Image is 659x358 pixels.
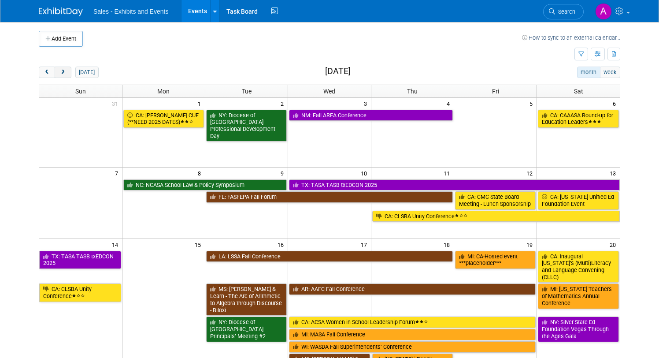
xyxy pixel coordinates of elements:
[206,110,287,142] a: NY: Diocese of [GEOGRAPHIC_DATA] Professional Development Day
[206,283,287,316] a: MS: [PERSON_NAME] & Learn - The Arc of Arithmetic to Algebra through Discourse - Biloxi
[39,251,121,269] a: TX: TASA TASB txEDCON 2025
[206,317,287,342] a: NY: Diocese of [GEOGRAPHIC_DATA] Principals’ Meeting #2
[206,191,453,203] a: FL: FASFEPA Fall Forum
[609,168,620,179] span: 13
[609,239,620,250] span: 20
[123,179,287,191] a: NC: NCASA School Law & Policy Symposium
[289,283,536,295] a: AR: AAFC Fall Conference
[600,67,620,78] button: week
[206,251,453,262] a: LA: LSSA Fall Conference
[289,317,536,328] a: CA: ACSA Women in School Leadership Forum
[75,67,99,78] button: [DATE]
[492,88,499,95] span: Fri
[360,239,371,250] span: 17
[538,317,619,342] a: NV: Silver State Ed Foundation Vegas Through the Ages Gala
[289,341,536,353] a: WI: WASDA Fall Superintendents’ Conference
[526,239,537,250] span: 19
[323,88,335,95] span: Wed
[111,98,122,109] span: 31
[526,168,537,179] span: 12
[55,67,71,78] button: next
[455,191,536,209] a: CA: CMC State Board Meeting - Lunch Sponsorship
[277,239,288,250] span: 16
[443,239,454,250] span: 18
[538,283,619,309] a: MI: [US_STATE] Teachers of Mathematics Annual Conference
[538,191,619,209] a: CA: [US_STATE] Unified Ed Foundation Event
[280,168,288,179] span: 9
[612,98,620,109] span: 6
[114,168,122,179] span: 7
[194,239,205,250] span: 15
[157,88,170,95] span: Mon
[538,251,619,283] a: CA: Inaugural [US_STATE]’s (Multi)Literacy and Language Convening (CLLC)
[289,179,620,191] a: TX: TASA TASB txEDCON 2025
[360,168,371,179] span: 10
[455,251,536,269] a: MI: CA-Hosted event ***placeholder***
[197,168,205,179] span: 8
[39,31,83,47] button: Add Event
[280,98,288,109] span: 2
[529,98,537,109] span: 5
[39,67,55,78] button: prev
[522,34,620,41] a: How to sync to an external calendar...
[543,4,584,19] a: Search
[93,8,168,15] span: Sales - Exhibits and Events
[39,7,83,16] img: ExhibitDay
[111,239,122,250] span: 14
[443,168,454,179] span: 11
[325,67,351,76] h2: [DATE]
[242,88,252,95] span: Tue
[289,329,536,340] a: MI: MASA Fall Conference
[372,211,620,222] a: CA: CLSBA Unity Conference
[123,110,204,128] a: CA: [PERSON_NAME] CUE (**NEED 2025 DATES)
[555,8,575,15] span: Search
[446,98,454,109] span: 4
[289,110,453,121] a: NM: Fall AREA Conference
[75,88,86,95] span: Sun
[197,98,205,109] span: 1
[538,110,619,128] a: CA: CAAASA Round-up for Education Leaders
[39,283,121,302] a: CA: CLSBA Unity Conference
[574,88,583,95] span: Sat
[577,67,600,78] button: month
[595,3,612,20] img: Albert Martinez
[407,88,418,95] span: Thu
[363,98,371,109] span: 3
